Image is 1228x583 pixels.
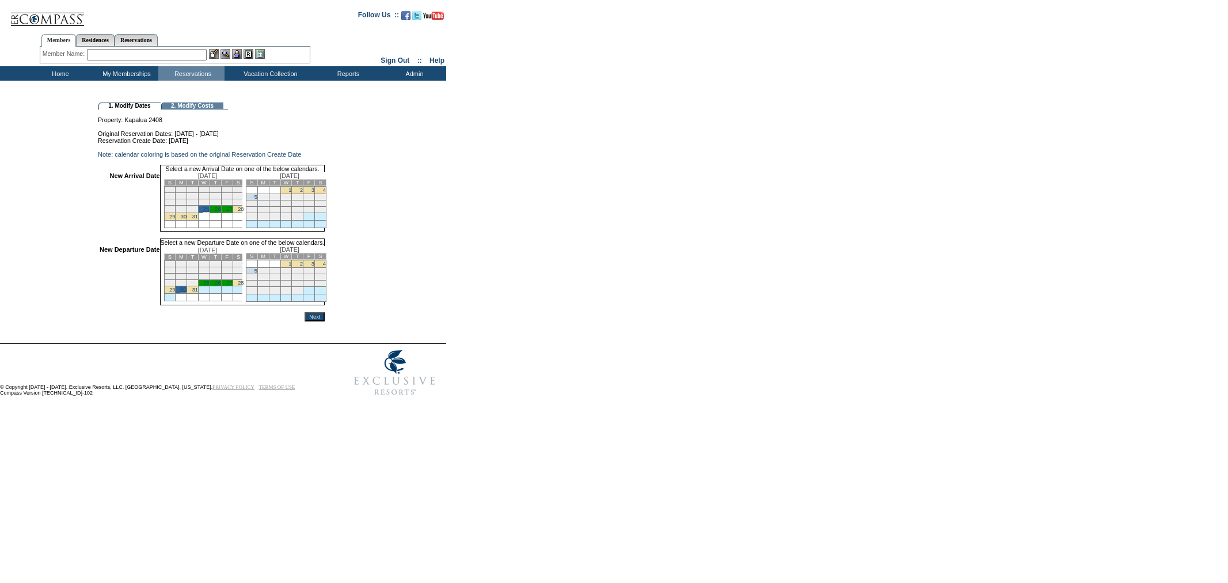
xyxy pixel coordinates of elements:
td: 12 [210,193,221,199]
td: 18 [199,199,210,206]
a: 1 [288,187,291,193]
td: 21 [233,274,244,280]
td: 22 [164,280,176,286]
td: 16 [176,199,187,206]
a: Members [41,34,77,47]
td: 8 [280,268,292,274]
td: W [280,253,292,260]
td: 9 [176,267,187,274]
td: 19 [210,274,221,280]
td: S [233,180,244,186]
td: 14 [269,200,280,207]
td: W [199,254,210,260]
td: 12 [246,200,257,207]
td: 20 [257,281,269,287]
td: 14 [269,274,280,281]
a: 28 [238,280,244,286]
td: New Departure Date [100,246,160,305]
td: 22 [280,207,292,213]
td: S [315,253,326,260]
td: 9 [292,194,303,200]
td: T [187,180,199,186]
img: b_edit.gif [209,49,219,59]
td: 3 [187,187,199,193]
td: 30 [292,287,303,294]
td: 10 [187,193,199,199]
td: T [292,180,303,186]
a: 2 [300,187,303,193]
td: 21 [233,199,244,206]
img: Reservations [244,49,253,59]
td: 12 [246,274,257,281]
img: Exclusive Resorts [343,344,446,402]
td: 17 [303,274,315,281]
td: 1 [164,261,176,267]
td: 23 [292,207,303,213]
td: T [187,254,199,260]
td: 14 [233,193,244,199]
td: 11 [315,268,326,274]
td: 18 [315,274,326,281]
td: 8 [164,267,176,274]
td: 28 [269,287,280,294]
td: 17 [303,200,315,207]
td: Reports [314,66,380,81]
td: 3 [187,261,199,267]
td: 8 [164,193,176,199]
td: 27 [257,213,269,221]
td: 6 [257,194,269,200]
input: Next [305,312,325,321]
td: 13 [257,200,269,207]
td: T [269,253,280,260]
td: Vacation Collection [225,66,314,81]
td: Home [26,66,92,81]
td: 7 [233,261,244,267]
a: 25 [204,280,210,286]
a: 28 [238,206,244,212]
td: Reservation Create Date: [DATE] [98,137,325,144]
td: 13 [221,193,233,199]
span: [DATE] [198,172,218,179]
a: 26 [215,206,220,212]
td: 21 [269,281,280,287]
td: 20 [257,207,269,213]
td: 6 [221,187,233,193]
td: 17 [187,199,199,206]
td: 4 [199,261,210,267]
a: 5 [254,194,257,200]
td: M [176,254,187,260]
td: Note: calendar coloring is based on the original Reservation Create Date [98,151,325,158]
td: S [164,180,176,186]
img: Impersonate [232,49,242,59]
td: My Memberships [92,66,158,81]
img: Subscribe to our YouTube Channel [423,12,444,20]
td: S [315,180,326,186]
td: 13 [257,274,269,281]
td: S [246,180,257,186]
a: 4 [323,187,326,193]
a: 29 [169,287,175,293]
td: F [221,180,233,186]
a: 1 [288,261,291,267]
a: 4 [323,261,326,267]
td: Follow Us :: [358,10,399,24]
td: 24 [187,206,199,213]
a: 31 [192,214,198,219]
td: 16 [176,274,187,280]
img: Follow us on Twitter [412,11,421,20]
td: 24 [187,280,199,286]
td: 19 [246,281,257,287]
td: 9 [292,268,303,274]
a: Sign Out [381,56,409,65]
td: 19 [246,207,257,213]
td: 9 [176,193,187,199]
td: 18 [199,274,210,280]
a: PRIVACY POLICY [212,384,254,390]
td: S [233,254,244,260]
a: 29 [169,214,175,219]
td: 20 [221,274,233,280]
img: Compass Home [10,3,85,26]
td: 23 [176,206,187,213]
td: 1. Modify Dates [98,103,161,109]
a: Help [429,56,444,65]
